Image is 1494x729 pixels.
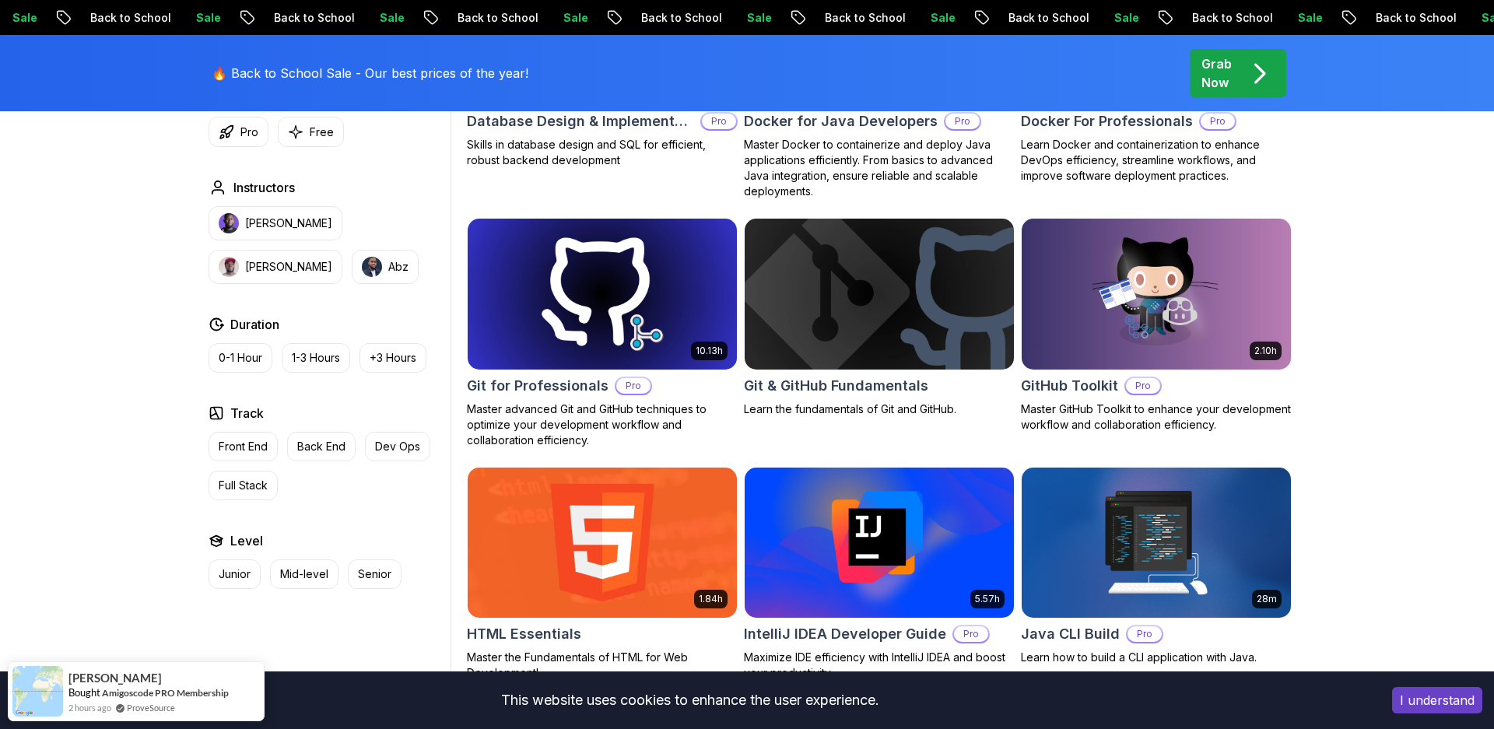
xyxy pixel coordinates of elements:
[808,10,914,26] p: Back to School
[352,250,419,284] button: instructor imgAbz
[102,686,229,699] a: Amigoscode PRO Membership
[1021,137,1292,184] p: Learn Docker and containerization to enhance DevOps efficiency, streamline workflows, and improve...
[297,439,345,454] p: Back End
[240,124,258,140] p: Pro
[744,375,928,397] h2: Git & GitHub Fundamentals
[179,10,229,26] p: Sale
[1126,378,1160,394] p: Pro
[991,10,1097,26] p: Back to School
[1359,10,1464,26] p: Back to School
[212,64,528,82] p: 🔥 Back to School Sale - Our best prices of the year!
[1201,54,1232,92] p: Grab Now
[1392,687,1482,713] button: Accept cookies
[209,432,278,461] button: Front End
[945,114,980,129] p: Pro
[467,375,608,397] h2: Git for Professionals
[1021,375,1118,397] h2: GitHub Toolkit
[230,404,264,422] h2: Track
[440,10,546,26] p: Back to School
[68,701,111,714] span: 2 hours ago
[12,666,63,717] img: provesource social proof notification image
[209,471,278,500] button: Full Stack
[209,559,261,589] button: Junior
[1254,345,1277,357] p: 2.10h
[696,345,723,357] p: 10.13h
[282,343,350,373] button: 1-3 Hours
[359,343,426,373] button: +3 Hours
[219,213,239,233] img: instructor img
[370,350,416,366] p: +3 Hours
[278,117,344,147] button: Free
[744,650,1015,681] p: Maximize IDE efficiency with IntelliJ IDEA and boost your productivity.
[744,623,946,645] h2: IntelliJ IDEA Developer Guide
[975,593,1000,605] p: 5.57h
[546,10,596,26] p: Sale
[230,531,263,550] h2: Level
[209,343,272,373] button: 0-1 Hour
[358,566,391,582] p: Senior
[292,350,340,366] p: 1-3 Hours
[230,315,279,334] h2: Duration
[745,468,1014,619] img: IntelliJ IDEA Developer Guide card
[375,439,420,454] p: Dev Ops
[209,250,342,284] button: instructor img[PERSON_NAME]
[1281,10,1331,26] p: Sale
[624,10,730,26] p: Back to School
[219,439,268,454] p: Front End
[1128,626,1162,642] p: Pro
[744,401,1015,417] p: Learn the fundamentals of Git and GitHub.
[616,378,651,394] p: Pro
[257,10,363,26] p: Back to School
[209,117,268,147] button: Pro
[467,650,738,681] p: Master the Fundamentals of HTML for Web Development!
[365,432,430,461] button: Dev Ops
[744,467,1015,682] a: IntelliJ IDEA Developer Guide card5.57hIntelliJ IDEA Developer GuideProMaximize IDE efficiency wi...
[699,593,723,605] p: 1.84h
[233,178,295,197] h2: Instructors
[310,124,334,140] p: Free
[348,559,402,589] button: Senior
[1022,219,1291,370] img: GitHub Toolkit card
[702,114,736,129] p: Pro
[914,10,963,26] p: Sale
[468,468,737,619] img: HTML Essentials card
[1175,10,1281,26] p: Back to School
[1021,218,1292,433] a: GitHub Toolkit card2.10hGitHub ToolkitProMaster GitHub Toolkit to enhance your development workfl...
[287,432,356,461] button: Back End
[467,467,738,682] a: HTML Essentials card1.84hHTML EssentialsMaster the Fundamentals of HTML for Web Development!
[219,350,262,366] p: 0-1 Hour
[363,10,412,26] p: Sale
[1257,593,1277,605] p: 28m
[744,218,1015,417] a: Git & GitHub Fundamentals cardGit & GitHub FundamentalsLearn the fundamentals of Git and GitHub.
[467,623,581,645] h2: HTML Essentials
[954,626,988,642] p: Pro
[362,257,382,277] img: instructor img
[1022,468,1291,619] img: Java CLI Build card
[1021,110,1193,132] h2: Docker For Professionals
[1097,10,1147,26] p: Sale
[219,257,239,277] img: instructor img
[245,259,332,275] p: [PERSON_NAME]
[245,216,332,231] p: [PERSON_NAME]
[1021,623,1120,645] h2: Java CLI Build
[1021,467,1292,666] a: Java CLI Build card28mJava CLI BuildProLearn how to build a CLI application with Java.
[1021,401,1292,433] p: Master GitHub Toolkit to enhance your development workflow and collaboration efficiency.
[219,566,251,582] p: Junior
[744,110,938,132] h2: Docker for Java Developers
[12,683,1369,717] div: This website uses cookies to enhance the user experience.
[745,219,1014,370] img: Git & GitHub Fundamentals card
[68,686,100,699] span: Bought
[468,219,737,370] img: Git for Professionals card
[467,110,694,132] h2: Database Design & Implementation
[467,137,738,168] p: Skills in database design and SQL for efficient, robust backend development
[1201,114,1235,129] p: Pro
[270,559,338,589] button: Mid-level
[219,478,268,493] p: Full Stack
[127,701,175,714] a: ProveSource
[467,218,738,448] a: Git for Professionals card10.13hGit for ProfessionalsProMaster advanced Git and GitHub techniques...
[730,10,780,26] p: Sale
[209,206,342,240] button: instructor img[PERSON_NAME]
[744,137,1015,199] p: Master Docker to containerize and deploy Java applications efficiently. From basics to advanced J...
[388,259,409,275] p: Abz
[73,10,179,26] p: Back to School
